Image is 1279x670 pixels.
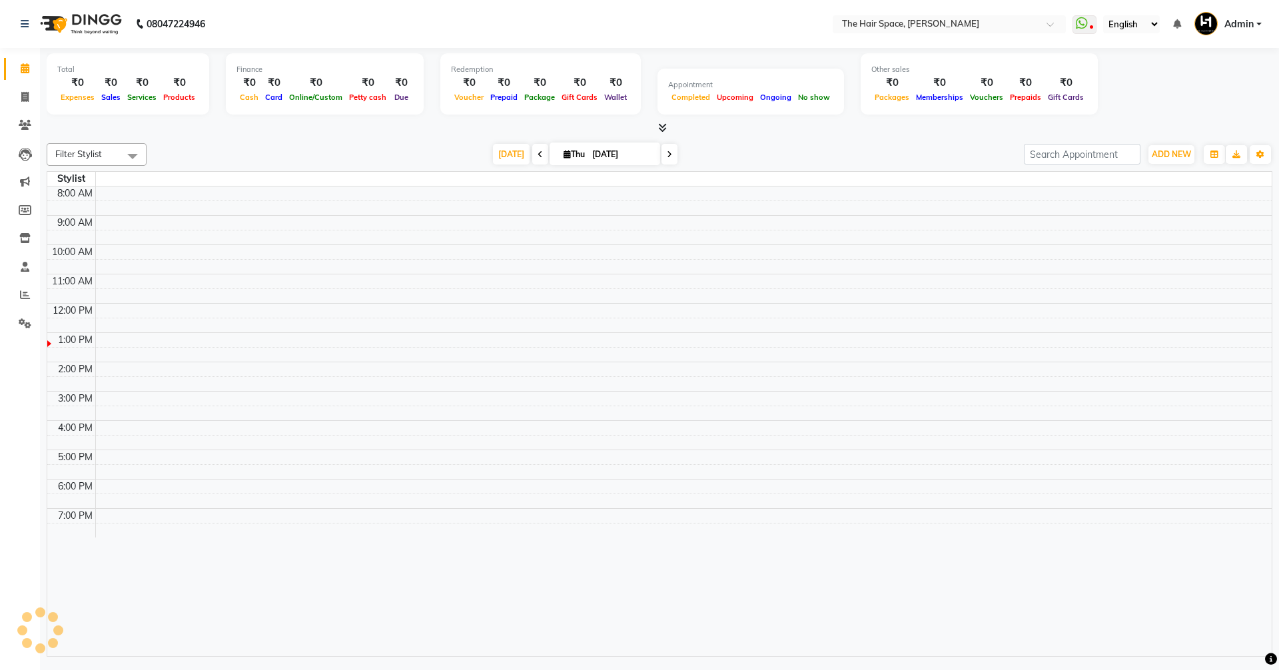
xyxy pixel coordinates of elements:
[451,93,487,102] span: Voucher
[55,149,102,159] span: Filter Stylist
[346,93,390,102] span: Petty cash
[262,93,286,102] span: Card
[1007,93,1045,102] span: Prepaids
[795,93,833,102] span: No show
[286,75,346,91] div: ₹0
[147,5,205,43] b: 08047224946
[487,93,521,102] span: Prepaid
[757,93,795,102] span: Ongoing
[668,93,713,102] span: Completed
[1194,12,1218,35] img: Admin
[57,64,199,75] div: Total
[521,75,558,91] div: ₹0
[668,79,833,91] div: Appointment
[560,149,588,159] span: Thu
[55,450,95,464] div: 5:00 PM
[55,333,95,347] div: 1:00 PM
[967,75,1007,91] div: ₹0
[391,93,412,102] span: Due
[98,75,124,91] div: ₹0
[871,64,1087,75] div: Other sales
[34,5,125,43] img: logo
[236,75,262,91] div: ₹0
[1224,17,1254,31] span: Admin
[558,75,601,91] div: ₹0
[1148,145,1194,164] button: ADD NEW
[451,64,630,75] div: Redemption
[124,75,160,91] div: ₹0
[1045,93,1087,102] span: Gift Cards
[493,144,530,165] span: [DATE]
[49,274,95,288] div: 11:00 AM
[236,64,413,75] div: Finance
[1024,144,1140,165] input: Search Appointment
[47,172,95,186] div: Stylist
[558,93,601,102] span: Gift Cards
[871,75,913,91] div: ₹0
[1045,75,1087,91] div: ₹0
[521,93,558,102] span: Package
[601,93,630,102] span: Wallet
[713,93,757,102] span: Upcoming
[160,93,199,102] span: Products
[55,186,95,200] div: 8:00 AM
[1152,149,1191,159] span: ADD NEW
[262,75,286,91] div: ₹0
[57,93,98,102] span: Expenses
[160,75,199,91] div: ₹0
[49,245,95,259] div: 10:00 AM
[601,75,630,91] div: ₹0
[98,93,124,102] span: Sales
[55,216,95,230] div: 9:00 AM
[451,75,487,91] div: ₹0
[55,392,95,406] div: 3:00 PM
[50,304,95,318] div: 12:00 PM
[588,145,655,165] input: 2025-09-04
[55,480,95,494] div: 6:00 PM
[124,93,160,102] span: Services
[1007,75,1045,91] div: ₹0
[57,75,98,91] div: ₹0
[55,509,95,523] div: 7:00 PM
[487,75,521,91] div: ₹0
[55,421,95,435] div: 4:00 PM
[913,75,967,91] div: ₹0
[286,93,346,102] span: Online/Custom
[55,362,95,376] div: 2:00 PM
[913,93,967,102] span: Memberships
[967,93,1007,102] span: Vouchers
[390,75,413,91] div: ₹0
[346,75,390,91] div: ₹0
[871,93,913,102] span: Packages
[236,93,262,102] span: Cash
